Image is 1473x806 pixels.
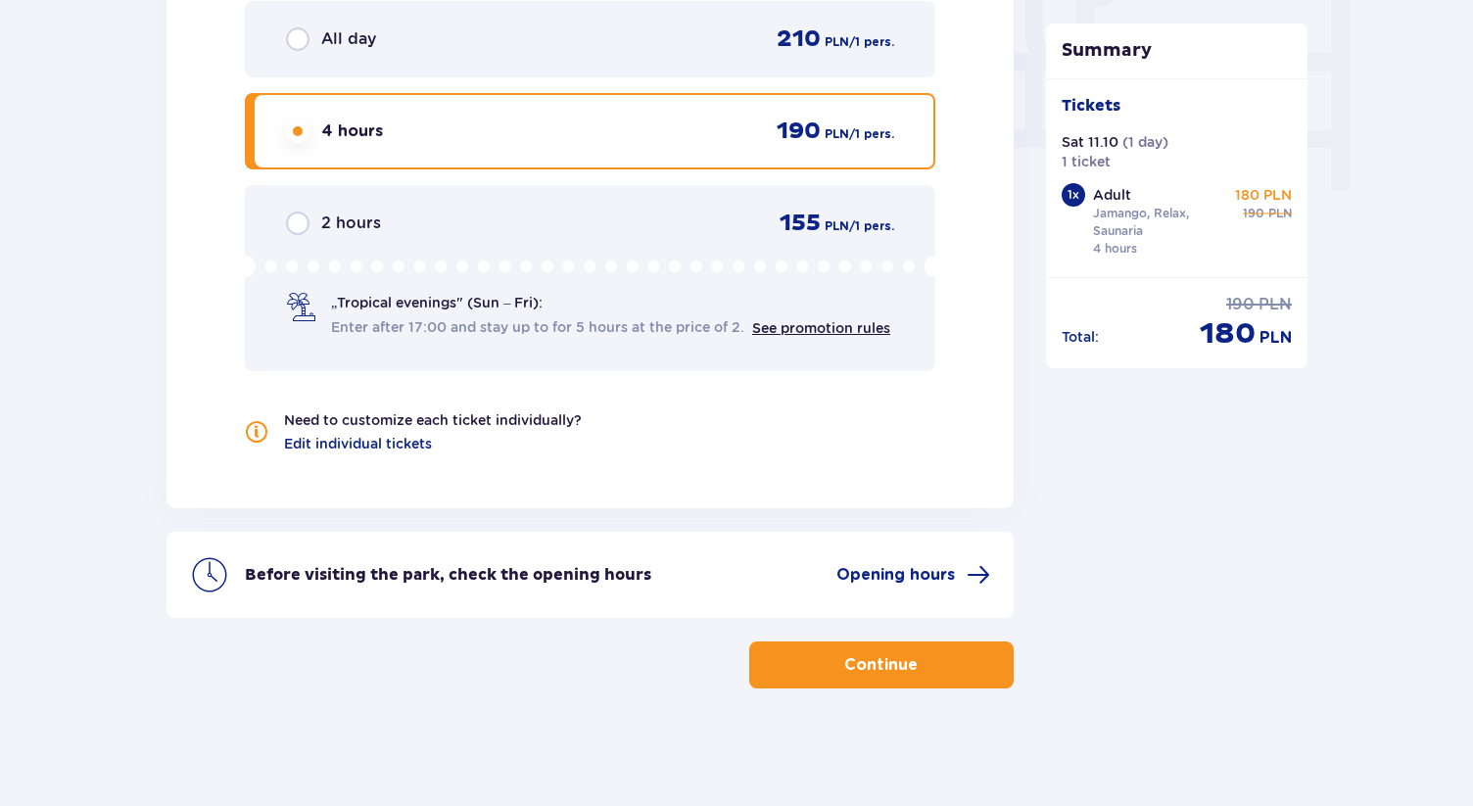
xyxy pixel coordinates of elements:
[1122,132,1168,152] p: ( 1 day )
[752,320,890,336] a: See promotion rules
[1062,95,1120,117] p: Tickets
[1200,315,1256,353] span: 180
[331,293,543,312] span: „Tropical evenings" (Sun – Fri):
[284,410,582,430] p: Need to customize each ticket individually?
[777,117,821,146] span: 190
[849,125,894,143] span: / 1 pers.
[1062,327,1099,347] p: Total :
[849,217,894,235] span: / 1 pers.
[321,28,376,50] span: All day
[321,213,381,234] span: 2 hours
[825,217,849,235] span: PLN
[1268,205,1292,222] span: PLN
[1093,185,1131,205] p: Adult
[1062,152,1111,171] p: 1 ticket
[1093,240,1137,258] p: 4 hours
[284,434,432,453] a: Edit individual tickets
[749,641,1014,688] button: Continue
[321,120,383,142] span: 4 hours
[849,33,894,51] span: / 1 pers.
[1062,132,1118,152] p: Sat 11.10
[1046,39,1308,63] p: Summary
[777,24,821,54] span: 210
[245,564,651,586] p: Before visiting the park, check the opening hours
[1226,294,1255,315] span: 190
[844,654,918,676] p: Continue
[1062,183,1085,207] div: 1 x
[825,33,849,51] span: PLN
[836,563,990,587] a: Opening hours
[331,317,744,337] span: Enter after 17:00 and stay up to for 5 hours at the price of 2.
[1235,185,1292,205] p: 180 PLN
[1243,205,1264,222] span: 190
[836,564,955,586] span: Opening hours
[825,125,849,143] span: PLN
[780,209,821,238] span: 155
[1093,205,1228,240] p: Jamango, Relax, Saunaria
[1259,327,1292,349] span: PLN
[1259,294,1292,315] span: PLN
